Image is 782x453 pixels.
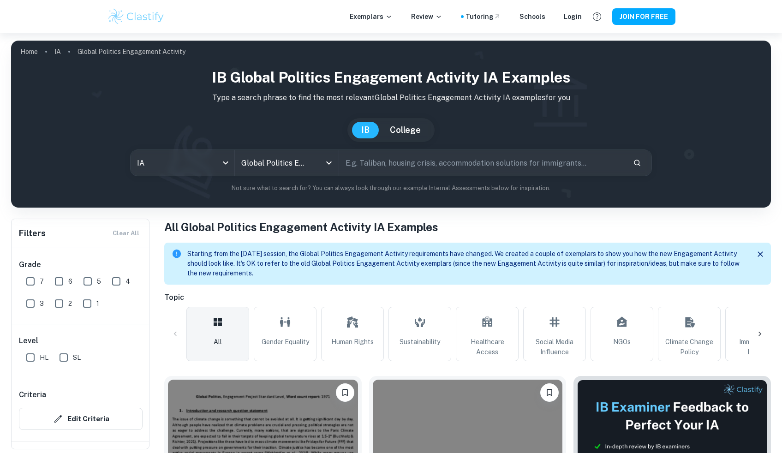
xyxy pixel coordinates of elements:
span: Healthcare Access [460,337,514,357]
span: NGOs [613,337,631,347]
img: Clastify logo [107,7,166,26]
span: 2 [68,298,72,309]
button: Edit Criteria [19,408,143,430]
span: Gender Equality [262,337,309,347]
button: Help and Feedback [589,9,605,24]
span: 3 [40,298,44,309]
span: 7 [40,276,44,286]
a: Tutoring [466,12,501,22]
h6: Filters [19,227,46,240]
a: IA [54,45,61,58]
p: Review [411,12,442,22]
p: Exemplars [350,12,393,22]
button: Search [629,155,645,171]
button: IB [352,122,379,138]
span: 5 [97,276,101,286]
img: profile cover [11,41,771,208]
button: Close [753,247,767,261]
button: Please log in to bookmark exemplars [540,383,559,402]
span: All [214,337,222,347]
span: 6 [68,276,72,286]
span: SL [73,352,81,363]
span: 4 [125,276,130,286]
h1: All Global Politics Engagement Activity IA Examples [164,219,771,235]
span: Social Media Influence [527,337,582,357]
span: 1 [96,298,99,309]
h6: Criteria [19,389,46,400]
a: Schools [519,12,545,22]
input: E.g. Taliban, housing crisis, accommodation solutions for immigrants... [339,150,626,176]
p: Starting from the [DATE] session, the Global Politics Engagement Activity requirements have chang... [187,249,746,278]
span: Human Rights [331,337,374,347]
div: IA [131,150,234,176]
button: Please log in to bookmark exemplars [336,383,354,402]
p: Not sure what to search for? You can always look through our example Internal Assessments below f... [18,184,764,193]
h6: Grade [19,259,143,270]
p: Global Politics Engagement Activity [78,47,185,57]
button: College [381,122,430,138]
h6: Level [19,335,143,346]
span: Climate Change Policy [662,337,716,357]
span: HL [40,352,48,363]
span: Sustainability [400,337,440,347]
h6: Topic [164,292,771,303]
p: Type a search phrase to find the most relevant Global Politics Engagement Activity IA examples fo... [18,92,764,103]
button: Open [322,156,335,169]
a: Login [564,12,582,22]
h1: IB Global Politics Engagement Activity IA examples [18,66,764,89]
a: Home [20,45,38,58]
button: JOIN FOR FREE [612,8,675,25]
